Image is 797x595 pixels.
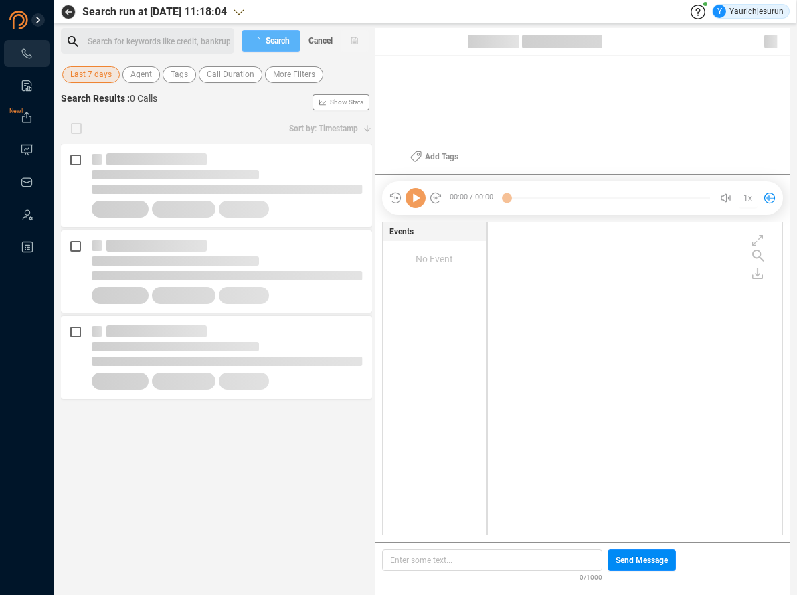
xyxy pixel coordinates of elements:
button: Show Stats [313,94,369,110]
span: Events [389,226,414,238]
button: Tags [163,66,196,83]
div: No Event [383,241,486,277]
button: Last 7 days [62,66,120,83]
button: Cancel [300,30,341,52]
button: Agent [122,66,160,83]
span: 1x [743,187,752,209]
button: Send Message [608,549,676,571]
li: Inbox [4,169,50,195]
span: 0/1000 [580,571,602,582]
span: More Filters [273,66,315,83]
button: Call Duration [199,66,262,83]
img: prodigal-logo [9,11,83,29]
span: Cancel [308,30,333,52]
button: More Filters [265,66,323,83]
span: Call Duration [207,66,254,83]
span: 00:00 / 00:00 [442,188,507,208]
li: Exports [4,104,50,131]
span: Send Message [616,549,668,571]
span: Show Stats [330,22,363,183]
span: Add Tags [425,146,458,167]
a: New! [20,111,33,124]
span: Search run at [DATE] 11:18:04 [82,4,227,20]
span: Last 7 days [70,66,112,83]
button: Add Tags [402,146,466,167]
button: Sort by: Timestamp [281,118,372,139]
li: Smart Reports [4,72,50,99]
span: Y [717,5,722,18]
div: Yaurichjesurun [713,5,784,18]
span: 0 Calls [130,93,157,104]
div: grid [495,226,782,534]
span: Search Results : [61,93,130,104]
li: Interactions [4,40,50,67]
span: Agent [130,66,152,83]
span: New! [9,98,23,124]
span: Tags [171,66,188,83]
button: 1x [739,189,758,207]
li: Visuals [4,137,50,163]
